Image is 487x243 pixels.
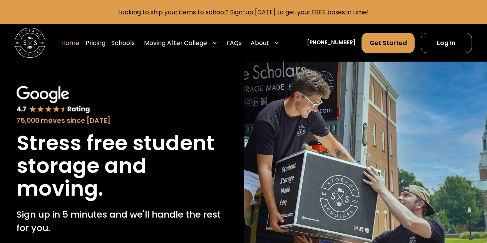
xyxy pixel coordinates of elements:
[421,33,472,53] a: Log In
[17,208,227,235] p: Sign up in 5 minutes and we'll handle the rest for you.
[111,32,135,54] a: Schools
[17,86,90,114] img: Google 4.7 star rating
[144,39,207,47] div: Moving After College
[118,8,369,16] a: Looking to ship your items to school? Sign-up [DATE] to get your FREE boxes in time!
[85,32,105,54] a: Pricing
[17,132,227,200] h1: Stress free student storage and moving.
[361,33,415,53] a: Get Started
[227,32,242,54] a: FAQs
[251,39,269,47] div: About
[61,32,79,54] a: Home
[307,39,356,47] a: [PHONE_NUMBER]
[15,28,45,58] img: Storage Scholars main logo
[17,116,227,126] div: 75,000 moves since [DATE]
